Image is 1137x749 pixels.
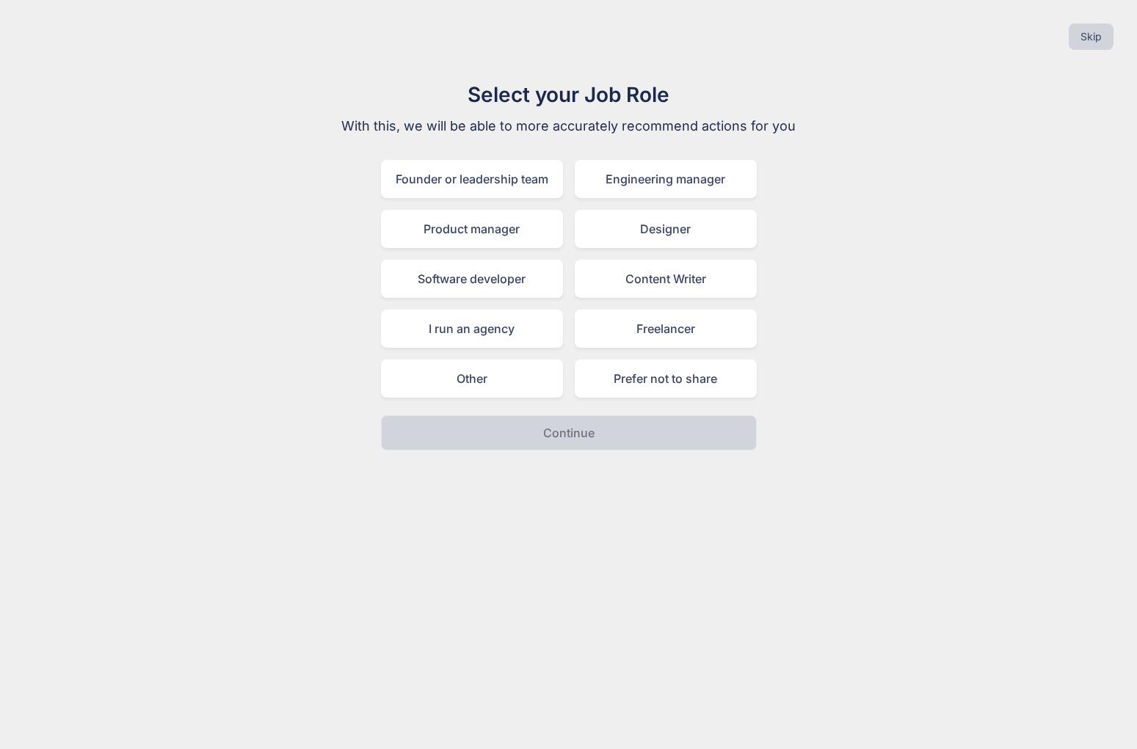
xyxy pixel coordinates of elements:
[575,160,757,198] div: Engineering manager
[322,116,815,136] p: With this, we will be able to more accurately recommend actions for you
[322,79,815,110] h1: Select your Job Role
[543,424,595,442] p: Continue
[1069,23,1114,50] button: Skip
[575,310,757,348] div: Freelancer
[381,210,563,248] div: Product manager
[575,260,757,298] div: Content Writer
[381,260,563,298] div: Software developer
[381,310,563,348] div: I run an agency
[575,210,757,248] div: Designer
[575,359,757,398] div: Prefer not to share
[381,160,563,198] div: Founder or leadership team
[381,415,757,450] button: Continue
[381,359,563,398] div: Other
